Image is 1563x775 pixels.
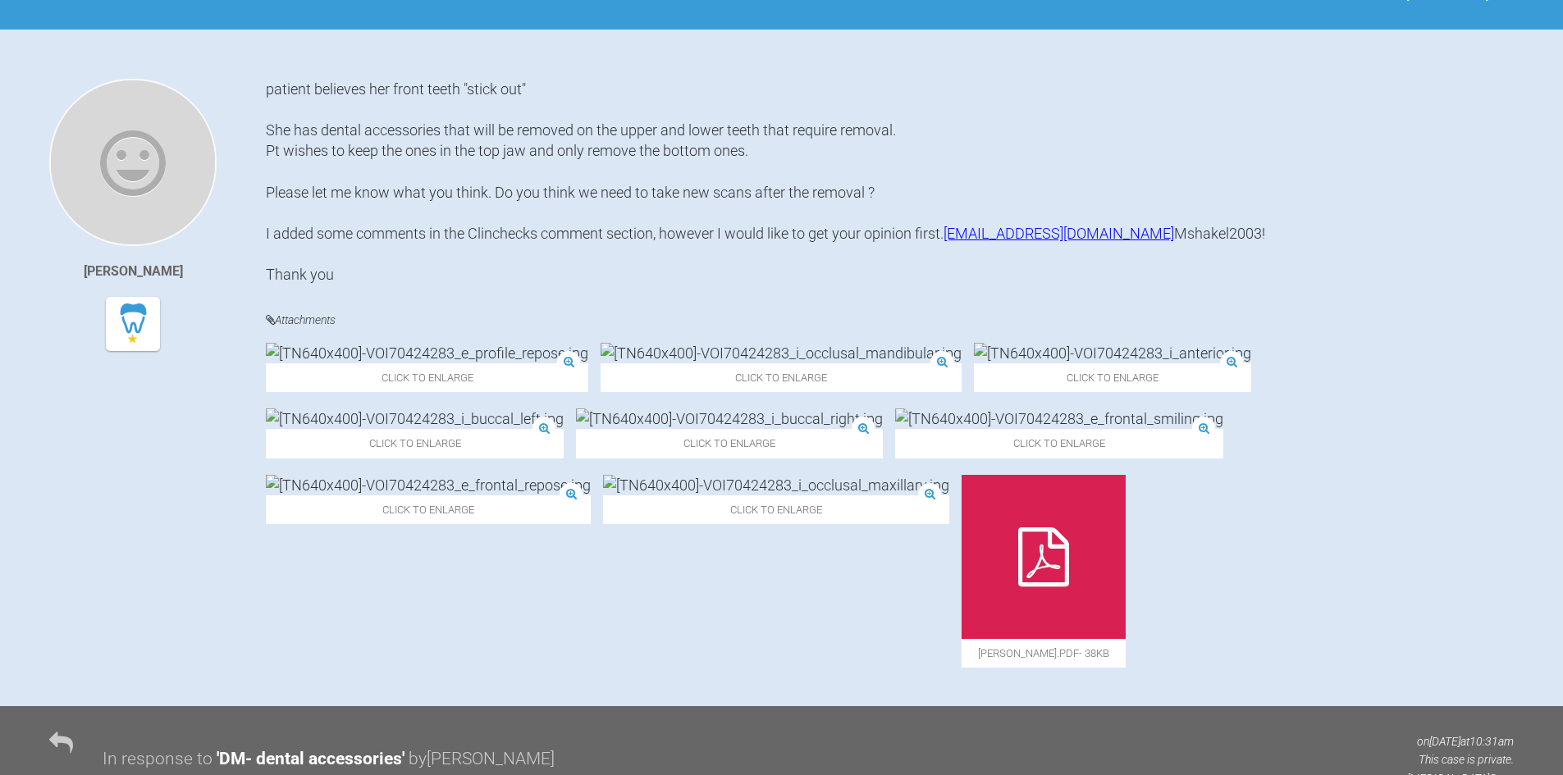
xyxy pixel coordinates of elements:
[601,343,962,363] img: [TN640x400]-VOI70424283_i_occlusal_mandibular.jpg
[962,639,1126,668] span: [PERSON_NAME].pdf - 38KB
[266,429,564,458] span: Click to enlarge
[895,408,1223,429] img: [TN640x400]-VOI70424283_e_frontal_smiling.jpg
[49,79,217,246] img: Marah Ziad
[974,363,1251,392] span: Click to enlarge
[895,429,1223,458] span: Click to enlarge
[603,495,949,524] span: Click to enlarge
[84,261,183,282] div: [PERSON_NAME]
[601,363,962,392] span: Click to enlarge
[603,475,949,495] img: [TN640x400]-VOI70424283_i_occlusal_maxillary.jpg
[266,363,588,392] span: Click to enlarge
[217,745,404,773] div: ' DM- dental accessories '
[266,343,588,363] img: [TN640x400]-VOI70424283_e_profile_repose.jpg
[266,310,1514,331] h4: Attachments
[103,745,213,773] div: In response to
[576,429,883,458] span: Click to enlarge
[576,408,883,429] img: [TN640x400]-VOI70424283_i_buccal_right.jpg
[266,475,591,495] img: [TN640x400]-VOI70424283_e_frontal_repose.jpg
[409,745,555,773] div: by [PERSON_NAME]
[266,495,591,524] span: Click to enlarge
[1407,750,1514,768] p: This case is private.
[944,225,1174,242] a: [EMAIL_ADDRESS][DOMAIN_NAME]
[974,343,1251,363] img: [TN640x400]-VOI70424283_i_anterior.jpg
[266,79,1514,285] div: patient believes her front teeth "stick out" She has dental accessories that will be removed on t...
[266,408,564,429] img: [TN640x400]-VOI70424283_i_buccal_left.jpg
[1407,732,1514,750] p: on [DATE] at 10:31am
